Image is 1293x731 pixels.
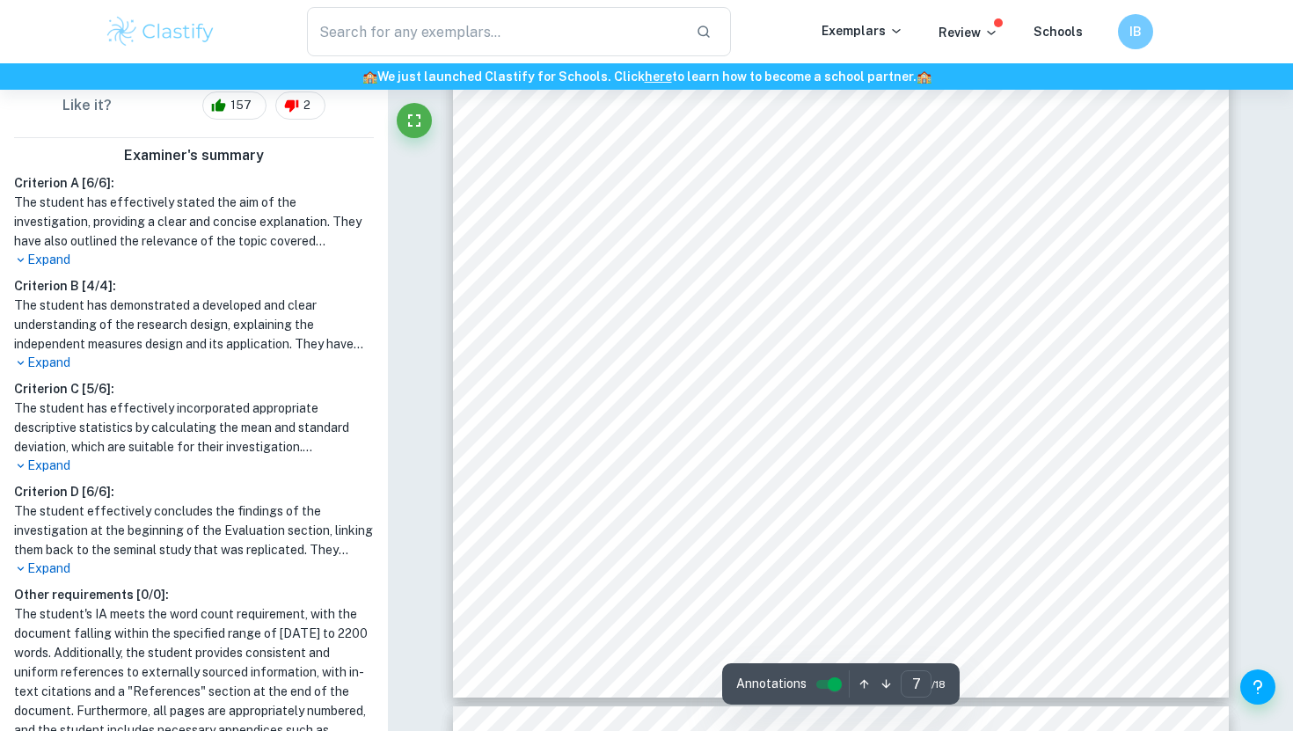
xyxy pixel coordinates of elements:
span: 38076.89 [749,508,806,523]
span: participants estimated a larger product in the descending condition than in the ascending [544,291,1136,306]
h1: The student has effectively incorporated appropriate descriptive statistics by calculating the me... [14,398,374,457]
span: Table 1 summarizes the results: [544,433,735,448]
h6: Criterion B [ 4 / 4 ]: [14,276,374,296]
span: Descriptive statistics [544,93,690,111]
button: Help and Feedback [1240,669,1275,705]
input: Search for any exemplars... [307,7,682,56]
p: Expand [14,354,374,372]
h6: Other requirements [ 0 / 0 ]: [14,585,374,604]
span: Condition [551,477,611,492]
span: 202278.6 [946,540,1003,555]
span: from Table 1 and Graph 1 found below show that for the descending condition the mean was [544,239,1136,254]
span: group is closer to the mean value than data from the descending group. However overall, the [544,370,1136,385]
span: 95300.98 [946,508,1003,523]
span: dataset around its mean ([PERSON_NAME], 2023). Calculations were performed using Excel. The results [544,213,1194,228]
h6: Like it? [62,95,112,116]
span: Standard deviation [946,477,1060,492]
img: Clastify logo [105,14,216,49]
button: Fullscreen [397,103,432,138]
span: Descending condition [551,540,683,555]
span: Measure of central tendency [749,477,921,492]
span: / 18 [931,676,946,692]
h6: Criterion A [ 6 / 6 ]: [14,173,374,193]
span: large standard deviation values suggest that the data has a high degree of dispersion. [544,397,1056,412]
span: 2 [294,97,320,114]
span: condition. The standard deviation value was smaller in the ascending condition (95300.98) than [544,318,1136,333]
h1: The student has demonstrated a developed and clear understanding of the research design, explaini... [14,296,374,354]
h6: IB [1126,22,1146,41]
p: Expand [14,457,374,475]
p: Expand [14,251,374,269]
span: 83049.91 [749,540,806,555]
span: 🏫 [362,69,377,84]
span: 🏫 [917,69,931,84]
div: 157 [202,91,267,120]
a: Schools [1034,25,1083,39]
h6: Examiner's summary [7,145,381,166]
span: higher (83049.91) than for the ascending condition (38076.89). This suggests that generally [544,265,1136,280]
p: Review [939,23,998,42]
button: IB [1118,14,1153,49]
a: here [645,69,672,84]
span: 6 [1129,636,1138,650]
p: Expand [14,559,374,578]
span: Ascending condition [551,508,677,523]
span: were calculated. Standard deviation is a statistical measure of the dispersion or variability of a [544,186,1136,201]
h1: The student effectively concludes the findings of the investigation at the beginning of the Evalu... [14,501,374,559]
h6: Criterion D [ 6 / 6 ]: [14,482,374,501]
h6: Criterion C [ 5 / 6 ]: [14,379,374,398]
div: 2 [275,91,325,120]
span: 157 [221,97,261,114]
span: tendency because of the independent sample design. Furthermore, standard deviation values [544,160,1136,175]
h1: The student has effectively stated the aim of the investigation, providing a clear and concise ex... [14,193,374,251]
span: Annotations [736,675,807,693]
p: Exemplars [822,21,903,40]
span: The raw data can be found in Appendix F. The mean could be used as a measure of central [544,134,1135,149]
h6: We just launched Clastify for Schools. Click to learn how to become a school partner. [4,67,1289,86]
span: for the descending condition (202278.6), which suggests that data obtained from the ascending [544,344,1136,359]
